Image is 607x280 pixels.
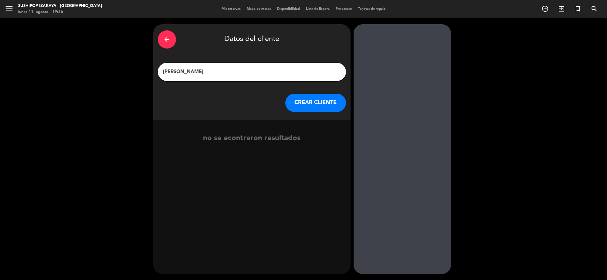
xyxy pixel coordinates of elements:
i: exit_to_app [558,5,565,12]
i: arrow_back [163,36,171,43]
button: CREAR CLIENTE [285,94,346,112]
button: menu [5,4,14,15]
span: Lista de Espera [303,7,333,11]
span: Mis reservas [219,7,244,11]
span: Mapa de mesas [244,7,274,11]
div: Sushipop Izakaya - [GEOGRAPHIC_DATA] [18,3,102,9]
i: add_circle_outline [541,5,549,12]
div: Datos del cliente [158,29,346,50]
div: lunes 11. agosto - 19:26 [18,9,102,15]
span: Tarjetas de regalo [355,7,389,11]
i: menu [5,4,14,13]
div: no se econtraron resultados [153,133,351,144]
span: Disponibilidad [274,7,303,11]
span: Pre-acceso [333,7,355,11]
input: Escriba nombre, correo electrónico o número de teléfono... [162,68,341,76]
i: search [591,5,598,12]
i: turned_in_not [574,5,582,12]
